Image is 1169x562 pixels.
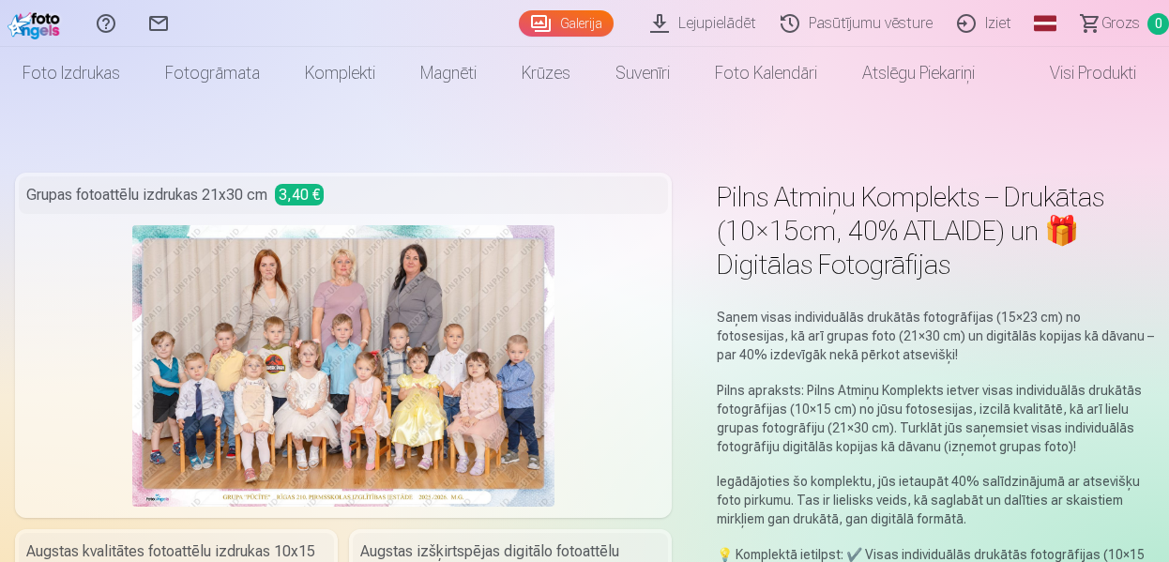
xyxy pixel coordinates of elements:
[1101,12,1140,35] span: Grozs
[282,47,398,99] a: Komplekti
[593,47,692,99] a: Suvenīri
[717,472,1154,528] p: Iegādājoties šo komplektu, jūs ietaupāt 40% salīdzinājumā ar atsevišķu foto pirkumu. Tas ir lieli...
[398,47,499,99] a: Magnēti
[519,10,614,37] a: Galerija
[8,8,65,39] img: /fa1
[692,47,840,99] a: Foto kalendāri
[717,381,1154,456] p: Pilns apraksts: Pilns Atmiņu Komplekts ietver visas individuālās drukātās fotogrāfijas (10×15 cm)...
[1147,13,1169,35] span: 0
[840,47,997,99] a: Atslēgu piekariņi
[717,180,1154,281] h1: Pilns Atmiņu Komplekts – Drukātas (10×15cm, 40% ATLAIDE) un 🎁 Digitālas Fotogrāfijas
[143,47,282,99] a: Fotogrāmata
[499,47,593,99] a: Krūzes
[717,308,1154,364] p: Saņem visas individuālās drukātās fotogrāfijas (15×23 cm) no fotosesijas, kā arī grupas foto (21×...
[275,184,324,205] span: 3,40 €
[19,176,668,214] div: Grupas fotoattēlu izdrukas 21x30 cm
[997,47,1159,99] a: Visi produkti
